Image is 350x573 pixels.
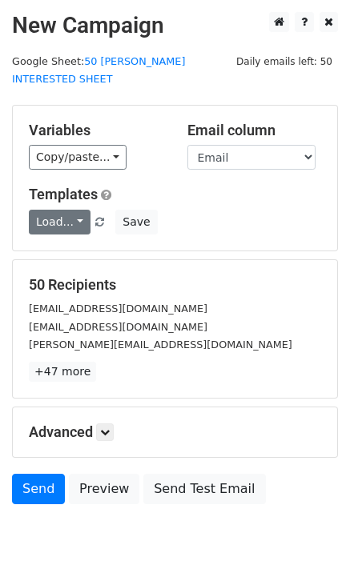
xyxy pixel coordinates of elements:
small: [EMAIL_ADDRESS][DOMAIN_NAME] [29,303,207,315]
a: Templates [29,186,98,202]
a: Daily emails left: 50 [231,55,338,67]
button: Save [115,210,157,234]
small: [EMAIL_ADDRESS][DOMAIN_NAME] [29,321,207,333]
h5: Email column [187,122,322,139]
h2: New Campaign [12,12,338,39]
a: 50 [PERSON_NAME] INTERESTED SHEET [12,55,185,86]
a: Send [12,474,65,504]
iframe: Chat Widget [270,496,350,573]
small: Google Sheet: [12,55,185,86]
a: +47 more [29,362,96,382]
a: Preview [69,474,139,504]
small: [PERSON_NAME][EMAIL_ADDRESS][DOMAIN_NAME] [29,339,292,351]
a: Send Test Email [143,474,265,504]
span: Daily emails left: 50 [231,53,338,70]
a: Load... [29,210,91,234]
h5: Advanced [29,423,321,441]
h5: Variables [29,122,163,139]
h5: 50 Recipients [29,276,321,294]
a: Copy/paste... [29,145,127,170]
